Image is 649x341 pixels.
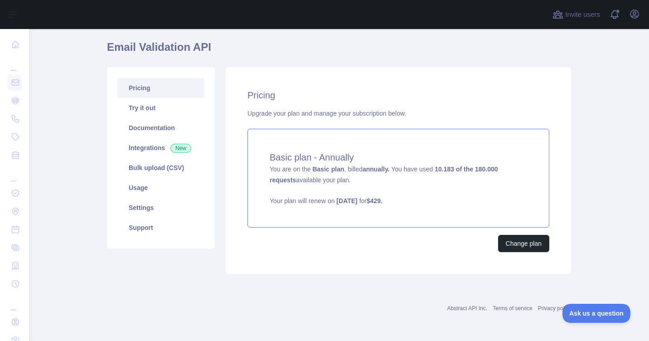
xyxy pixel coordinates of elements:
strong: [DATE] [336,197,357,205]
a: Documentation [118,118,204,138]
div: ... [7,54,22,73]
h1: Email Validation API [107,40,571,62]
a: Try it out [118,98,204,118]
div: Upgrade your plan and manage your subscription below. [247,109,549,118]
a: Settings [118,198,204,218]
a: Bulk upload (CSV) [118,158,204,178]
div: ... [7,294,22,312]
strong: annually. [363,166,390,173]
p: Your plan will renew on for [270,196,527,205]
a: Integrations New [118,138,204,158]
strong: $ 429 . [367,197,383,205]
strong: Basic plan [312,166,344,173]
span: Invite users [565,10,600,20]
a: Abstract API Inc. [447,305,488,312]
h4: Basic plan - Annually [270,151,527,164]
button: Change plan [498,235,549,252]
iframe: Toggle Customer Support [562,304,631,323]
div: ... [7,165,22,183]
a: Terms of service [493,305,532,312]
strong: 10.183 of the 180.000 requests [270,166,498,184]
a: Support [118,218,204,238]
span: New [170,144,191,153]
button: Invite users [551,7,602,22]
h2: Pricing [247,89,549,102]
a: Pricing [118,78,204,98]
a: Usage [118,178,204,198]
span: You are on the , billed You have used available your plan. [270,166,527,205]
a: Privacy policy [538,305,571,312]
